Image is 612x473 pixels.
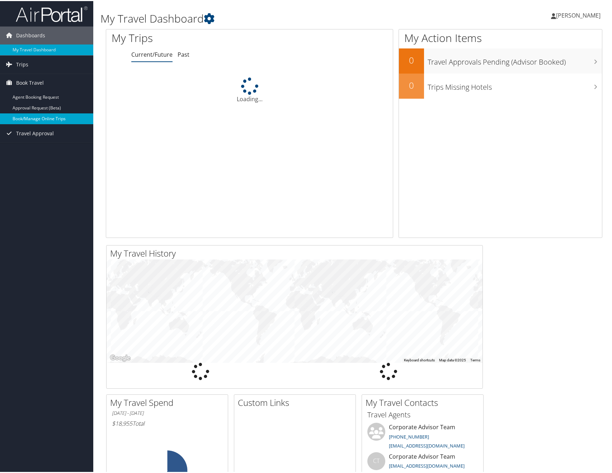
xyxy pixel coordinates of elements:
h2: My Travel Spend [110,395,228,408]
h2: 0 [399,53,424,65]
h6: Total [112,418,222,426]
div: Loading... [106,76,393,102]
a: [PERSON_NAME] [551,4,608,25]
a: 0Trips Missing Hotels [399,72,602,98]
a: [PHONE_NUMBER] [389,432,429,439]
h1: My Trips [112,29,268,45]
span: Book Travel [16,73,44,91]
a: [EMAIL_ADDRESS][DOMAIN_NAME] [389,441,465,448]
img: Google [108,352,132,362]
a: Past [178,50,189,57]
span: Dashboards [16,25,45,43]
h2: Custom Links [238,395,356,408]
h3: Travel Approvals Pending (Advisor Booked) [428,52,602,66]
img: airportal-logo.png [16,5,88,22]
span: Travel Approval [16,123,54,141]
h2: My Travel History [110,246,482,258]
a: 0Travel Approvals Pending (Advisor Booked) [399,47,602,72]
span: Trips [16,55,28,72]
h1: My Action Items [399,29,602,45]
a: Terms (opens in new tab) [470,357,480,361]
a: Open this area in Google Maps (opens a new window) [108,352,132,362]
h6: [DATE] - [DATE] [112,409,222,416]
button: Keyboard shortcuts [404,357,435,362]
li: Corporate Advisor Team [364,422,481,451]
span: $18,955 [112,418,132,426]
h2: My Travel Contacts [366,395,483,408]
h3: Trips Missing Hotels [428,78,602,91]
h1: My Travel Dashboard [100,10,439,25]
span: [PERSON_NAME] [556,10,601,18]
a: Current/Future [131,50,173,57]
h2: 0 [399,78,424,90]
span: Map data ©2025 [439,357,466,361]
h3: Travel Agents [367,409,478,419]
div: CT [367,451,385,469]
a: [EMAIL_ADDRESS][DOMAIN_NAME] [389,462,465,468]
